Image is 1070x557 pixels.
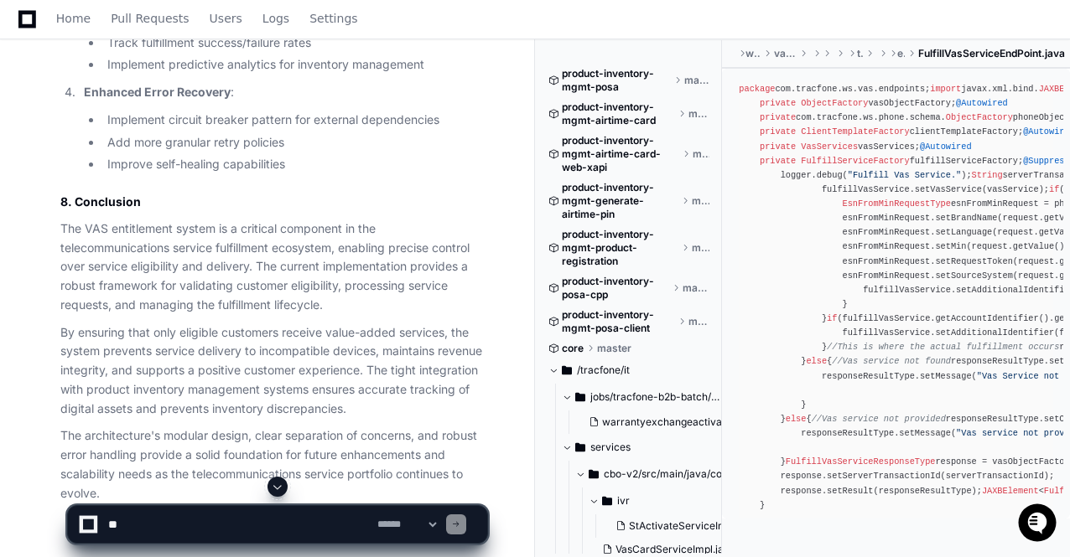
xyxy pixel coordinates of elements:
[801,156,909,166] span: FulfillServiceFactory
[84,83,487,102] p: :
[111,13,189,23] span: Pull Requests
[562,181,678,221] span: product-inventory-mgmt-generate-airtime-pin
[562,228,678,268] span: product-inventory-mgmt-product-registration
[285,129,305,149] button: Start new chat
[309,13,357,23] span: Settings
[84,85,231,99] strong: Enhanced Error Recovery
[848,170,962,180] span: "Fulfill Vas Service."
[562,134,679,174] span: product-inventory-mgmt-airtime-card-web-xapi
[262,13,289,23] span: Logs
[17,66,305,93] div: Welcome
[562,360,572,380] svg: Directory
[832,356,951,366] span: //Vas service not found
[56,13,91,23] span: Home
[918,47,1065,60] span: FulfillVasServiceEndPoint.java
[760,156,796,166] span: private
[597,342,631,355] span: master
[589,464,599,484] svg: Directory
[1049,184,1059,194] span: if
[827,313,837,323] span: if
[972,170,1003,180] span: String
[801,142,858,152] span: VasServices
[827,342,1059,352] span: //This is where the actual fulfillment occurs
[562,384,723,410] button: jobs/tracfone-b2b-batch/deploy-tracfone-b2b-batch/jobs/blocks
[260,178,305,199] button: See all
[693,147,709,161] span: master
[930,84,961,94] span: import
[1016,502,1062,547] iframe: Open customer support
[562,342,584,355] span: core
[956,98,1008,108] span: @Autowired
[774,47,797,60] span: vas-web-services
[897,47,905,60] span: endpoints
[857,47,863,60] span: tracfone
[760,112,796,122] span: private
[562,275,669,302] span: product-inventory-posa-cpp
[148,224,183,237] span: [DATE]
[801,126,909,137] span: ClientTemplateFactory
[684,74,709,87] span: master
[582,410,726,434] button: warrantyexchangeactivationtracfone.xml
[60,426,487,503] p: The architecture's modular design, clear separation of concerns, and robust error handling provid...
[801,98,868,108] span: ObjectFactory
[745,47,761,60] span: web-services
[575,461,736,487] button: cbo-v2/src/main/java/com/tracfone/csr/service
[946,112,1013,122] span: ObjectFactory
[139,224,145,237] span: •
[102,133,487,152] li: Add more granular retry policies
[602,415,800,429] span: warrantyexchangeactivationtracfone.xml
[575,387,585,407] svg: Directory
[60,323,487,419] p: By ensuring that only eligible customers receive value-added services, the system prevents servic...
[786,456,936,467] span: FulfillVasServiceResponseType
[562,101,675,127] span: product-inventory-mgmt-airtime-card
[604,467,736,481] span: cbo-v2/src/main/java/com/tracfone/csr/service
[760,142,796,152] span: private
[52,224,136,237] span: [PERSON_NAME]
[739,84,775,94] span: package
[786,414,807,424] span: else
[590,441,631,454] span: services
[920,142,972,152] span: @Autowired
[102,55,487,75] li: Implement predictive analytics for inventory management
[102,34,487,53] li: Track fulfillment success/failure rates
[843,199,951,209] span: EsnFromMinRequestType
[683,281,709,295] span: master
[102,155,487,174] li: Improve self-healing capabilities
[577,364,630,377] span: /tracfone/it
[760,126,796,137] span: private
[17,124,47,154] img: 1736555170064-99ba0984-63c1-480f-8ee9-699278ef63ed
[60,219,487,315] p: The VAS entitlement system is a critical component in the telecommunications service fulfillment ...
[548,357,709,384] button: /tracfone/it
[210,13,242,23] span: Users
[17,208,44,235] img: Chakravarthi Ponnuru
[562,434,723,461] button: services
[688,107,709,121] span: master
[118,260,203,274] a: Powered byPylon
[57,124,275,141] div: Start new chat
[688,315,710,328] span: master
[739,82,1053,541] div: com.tracfone.ws.vas.endpoints; javax.xml.bind. ; org.springframework.beans.factory.annotation. ; ...
[57,141,212,154] div: We're available if you need us!
[575,437,585,457] svg: Directory
[562,67,671,94] span: product-inventory-mgmt-posa
[17,182,112,195] div: Past conversations
[60,193,487,210] h2: 8. Conclusion
[760,98,796,108] span: private
[812,414,946,424] span: //Vas service not provided
[692,241,709,255] span: master
[167,261,203,274] span: Pylon
[590,390,723,404] span: jobs/tracfone-b2b-batch/deploy-tracfone-b2b-batch/jobs/blocks
[692,194,709,208] span: master
[806,356,827,366] span: else
[102,111,487,130] li: Implement circuit breaker pattern for external dependencies
[17,16,50,49] img: PlayerZero
[562,308,675,335] span: product-inventory-mgmt-posa-client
